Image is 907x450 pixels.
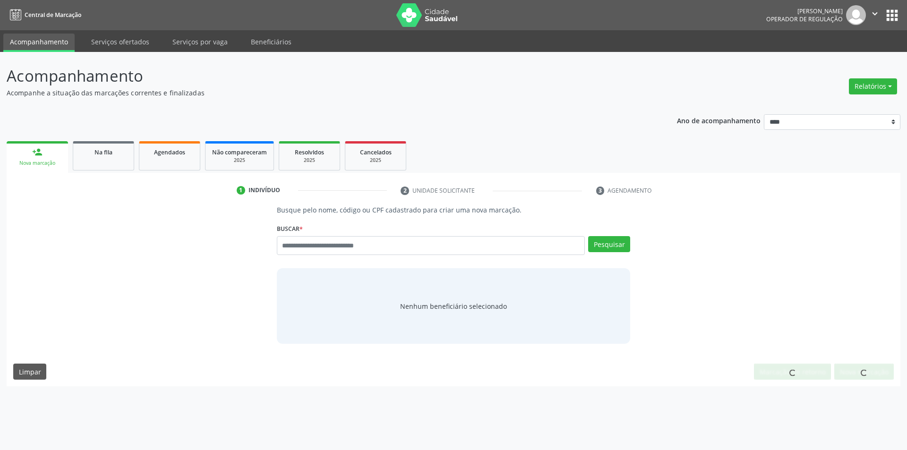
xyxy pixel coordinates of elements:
p: Busque pelo nome, código ou CPF cadastrado para criar uma nova marcação. [277,205,631,215]
img: img [846,5,866,25]
div: 2025 [286,157,333,164]
span: Operador de regulação [766,15,843,23]
button: Relatórios [849,78,897,94]
span: Não compareceram [212,148,267,156]
span: Na fila [94,148,112,156]
a: Central de Marcação [7,7,81,23]
button:  [866,5,884,25]
button: Limpar [13,364,46,380]
button: Pesquisar [588,236,630,252]
p: Acompanhamento [7,64,632,88]
a: Acompanhamento [3,34,75,52]
i:  [870,8,880,19]
p: Acompanhe a situação das marcações correntes e finalizadas [7,88,632,98]
div: Indivíduo [248,186,280,195]
span: Central de Marcação [25,11,81,19]
label: Buscar [277,221,303,236]
a: Serviços ofertados [85,34,156,50]
div: 2025 [352,157,399,164]
p: Ano de acompanhamento [677,114,761,126]
span: Nenhum beneficiário selecionado [400,301,507,311]
div: Nova marcação [13,160,61,167]
span: Cancelados [360,148,392,156]
div: person_add [32,147,43,157]
div: 2025 [212,157,267,164]
div: [PERSON_NAME] [766,7,843,15]
a: Serviços por vaga [166,34,234,50]
a: Beneficiários [244,34,298,50]
span: Agendados [154,148,185,156]
button: apps [884,7,900,24]
div: 1 [237,186,245,195]
span: Resolvidos [295,148,324,156]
